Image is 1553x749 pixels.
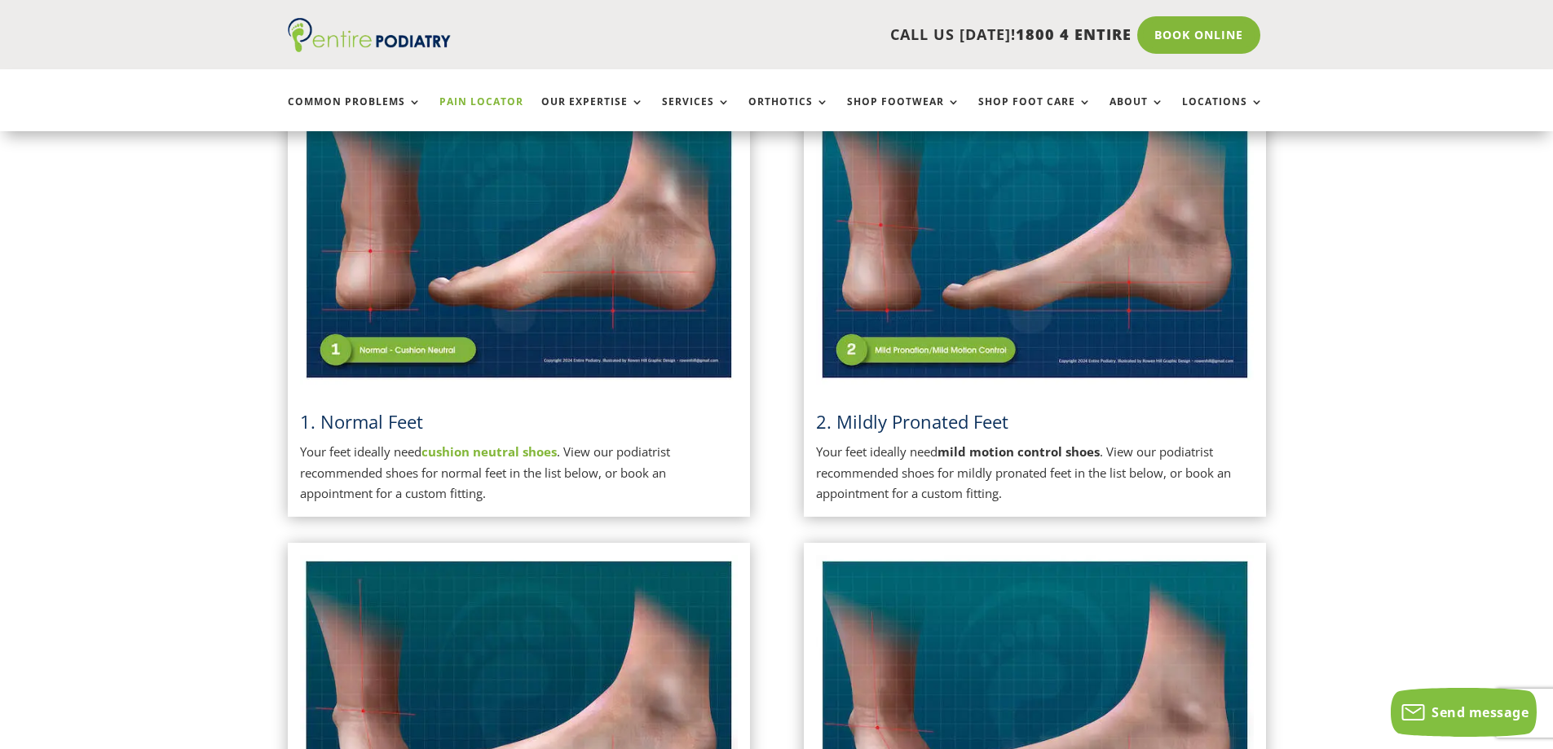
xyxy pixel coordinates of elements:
[439,96,523,131] a: Pain Locator
[1016,24,1132,44] span: 1800 4 ENTIRE
[300,409,423,434] a: 1. Normal Feet
[1182,96,1264,131] a: Locations
[300,442,738,504] p: Your feet ideally need . View our podiatrist recommended shoes for normal feet in the list below,...
[816,409,1008,434] span: 2. Mildly Pronated Feet
[978,96,1092,131] a: Shop Foot Care
[847,96,960,131] a: Shop Footwear
[1110,96,1164,131] a: About
[938,443,1100,460] strong: mild motion control shoes
[421,443,557,460] a: cushion neutral shoes
[288,18,451,52] img: logo (1)
[662,96,730,131] a: Services
[1432,703,1529,721] span: Send message
[816,442,1254,504] p: Your feet ideally need . View our podiatrist recommended shoes for mildly pronated feet in the li...
[300,76,738,385] img: Normal Feet - View Podiatrist Recommended Cushion Neutral Shoes
[514,24,1132,46] p: CALL US [DATE]!
[1137,16,1260,54] a: Book Online
[288,39,451,55] a: Entire Podiatry
[1391,688,1537,737] button: Send message
[541,96,644,131] a: Our Expertise
[748,96,829,131] a: Orthotics
[288,96,421,131] a: Common Problems
[816,76,1254,385] img: Mildly Pronated Feet - View Podiatrist Recommended Mild Motion Control Shoes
